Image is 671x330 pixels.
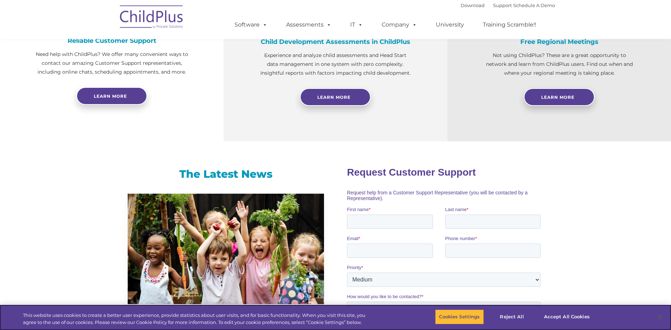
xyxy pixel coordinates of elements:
[128,167,324,181] h3: The Latest News
[652,309,667,325] button: Close
[35,37,188,45] h4: Reliable Customer Support
[513,2,555,8] a: Schedule A Demo
[259,38,412,46] h4: Child Development Assessments in ChildPlus
[461,2,485,8] a: Download
[279,18,339,32] a: Assessments
[540,309,594,324] button: Accept All Cookies
[343,18,370,32] a: IT
[23,312,369,326] div: This website uses cookies to create a better user experience, provide statistics about user visit...
[375,18,424,32] a: Company
[524,88,595,106] a: Learn More
[493,2,512,8] a: Support
[483,38,636,46] h4: Free Regional Meetings
[76,87,147,105] a: Learn more
[435,309,484,324] button: Cookies Settings
[98,76,128,81] span: Phone number
[98,47,120,52] span: Last name
[429,18,471,32] a: University
[490,309,534,324] button: Reject All
[483,51,636,78] p: Not using ChildPlus? These are a great opportunity to network and learn from ChildPlus users. Fin...
[94,93,127,99] span: Learn more
[35,50,188,76] p: Need help with ChildPlus? We offer many convenient ways to contact our amazing Customer Support r...
[300,88,371,106] a: Learn More
[116,0,187,36] img: ChildPlus by Procare Solutions
[259,51,412,78] p: Experience and analyze child assessments and Head Start data management in one system with zero c...
[461,2,555,8] font: |
[317,95,351,100] span: Learn More
[476,18,543,32] a: Training Scramble!!
[227,18,274,32] a: Software
[541,95,574,100] span: Learn More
